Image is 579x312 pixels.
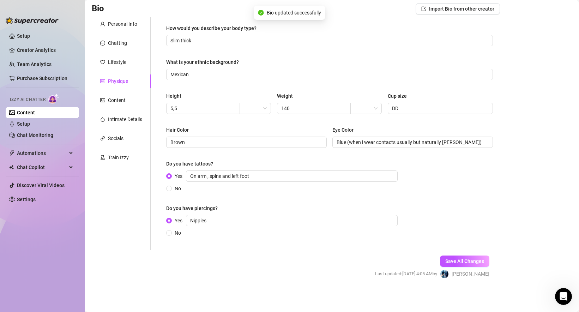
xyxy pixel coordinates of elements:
button: Import Bio from other creator [416,3,500,14]
div: Cup size [388,92,407,100]
a: Setup [17,33,30,39]
label: Cup size [388,92,412,100]
div: Close [225,3,238,16]
label: Eye Color [332,126,358,134]
input: Yes [186,215,398,226]
span: 😐 [116,239,126,253]
img: Chat Copilot [9,165,14,170]
div: Socials [108,134,123,142]
iframe: Intercom live chat [555,288,572,305]
input: Height [170,104,234,112]
div: Did this answer your question? [8,232,234,240]
div: Train Izzy [108,154,129,161]
div: Eye Color [332,126,354,134]
a: Settings [17,197,36,202]
span: picture [100,98,105,103]
div: Lifestyle [108,58,126,66]
input: What is your ethnic background? [170,71,487,78]
span: [PERSON_NAME] [452,270,489,278]
span: No [172,185,184,192]
span: smiley reaction [131,239,149,253]
label: Do you have piercings? [166,204,223,212]
a: Creator Analytics [17,44,73,56]
div: What is your ethnic background? [166,58,239,66]
span: Last updated: [DATE] 4:05 AM by [375,270,437,277]
span: Bio updated successfully [267,9,321,17]
span: 😃 [134,239,145,253]
span: import [421,6,426,11]
label: How would you describe your body type? [166,24,261,32]
button: Collapse window [212,3,225,16]
span: thunderbolt [9,150,15,156]
label: Do you have tattoos? [166,160,218,168]
span: No [172,229,184,237]
label: What is your ethnic background? [166,58,244,66]
div: Content [108,96,126,104]
label: Height [166,92,186,100]
span: Automations [17,148,67,159]
div: Personal Info [108,20,137,28]
span: fire [100,117,105,122]
span: idcard [100,79,105,84]
div: How would you describe your body type? [166,24,257,32]
div: Do you have tattoos? [166,160,213,168]
a: Open in help center [93,262,150,268]
input: How would you describe your body type? [170,37,487,44]
img: AI Chatter [48,94,59,104]
label: Hair Color [166,126,194,134]
div: Intimate Details [108,115,142,123]
input: Yes [186,170,398,182]
input: Cup size [392,104,487,112]
span: message [100,41,105,46]
div: Chatting [108,39,127,47]
span: Yes [172,170,400,182]
span: Chat Copilot [17,162,67,173]
div: Physique [108,77,128,85]
h3: Bio [92,3,104,14]
img: logo-BBDzfeDw.svg [6,17,59,24]
a: Purchase Subscription [17,73,73,84]
span: Save All Changes [445,258,484,264]
label: Weight [277,92,298,100]
span: 😞 [98,239,108,253]
span: experiment [100,155,105,160]
span: heart [100,60,105,65]
input: Eye Color [337,138,487,146]
a: Chat Monitoring [17,132,53,138]
div: Height [166,92,181,100]
input: Weight [281,104,345,112]
span: check-circle [258,10,264,16]
a: Team Analytics [17,61,52,67]
input: Hair Color [170,138,321,146]
button: go back [5,3,18,16]
span: neutral face reaction [112,239,131,253]
div: Weight [277,92,293,100]
span: user [100,22,105,26]
span: Izzy AI Chatter [10,96,46,103]
img: Gwiazda Kwiatek [440,270,448,278]
a: Setup [17,121,30,127]
span: disappointed reaction [94,239,112,253]
span: Import Bio from other creator [429,6,494,12]
span: Yes [172,215,400,226]
a: Content [17,110,35,115]
div: Do you have piercings? [166,204,218,212]
span: link [100,136,105,141]
div: Hair Color [166,126,189,134]
button: Save All Changes [440,256,489,267]
a: Discover Viral Videos [17,182,65,188]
